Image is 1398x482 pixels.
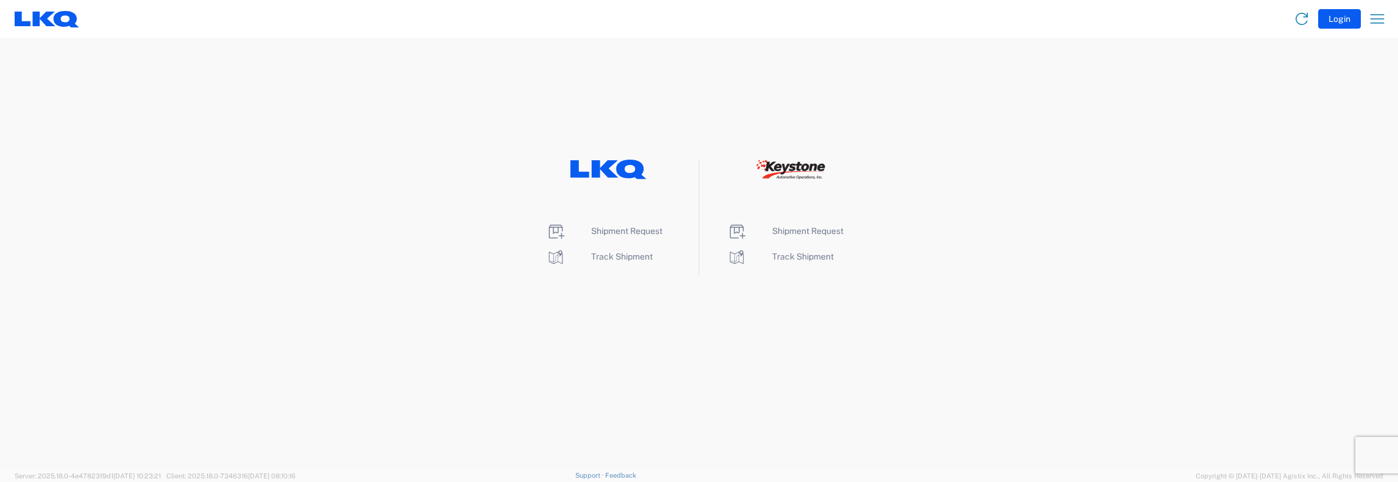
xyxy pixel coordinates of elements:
a: Shipment Request [546,226,662,236]
a: Track Shipment [546,252,653,261]
a: Track Shipment [727,252,834,261]
span: Shipment Request [772,226,843,236]
a: Feedback [605,472,636,479]
a: Support [575,472,606,479]
span: [DATE] 08:10:16 [248,472,296,480]
span: Track Shipment [772,252,834,261]
span: Server: 2025.18.0-4e47823f9d1 [15,472,161,480]
a: Shipment Request [727,226,843,236]
span: Track Shipment [591,252,653,261]
span: [DATE] 10:23:21 [113,472,161,480]
button: Login [1318,9,1361,29]
span: Shipment Request [591,226,662,236]
span: Client: 2025.18.0-7346316 [166,472,296,480]
span: Copyright © [DATE]-[DATE] Agistix Inc., All Rights Reserved [1196,470,1383,481]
